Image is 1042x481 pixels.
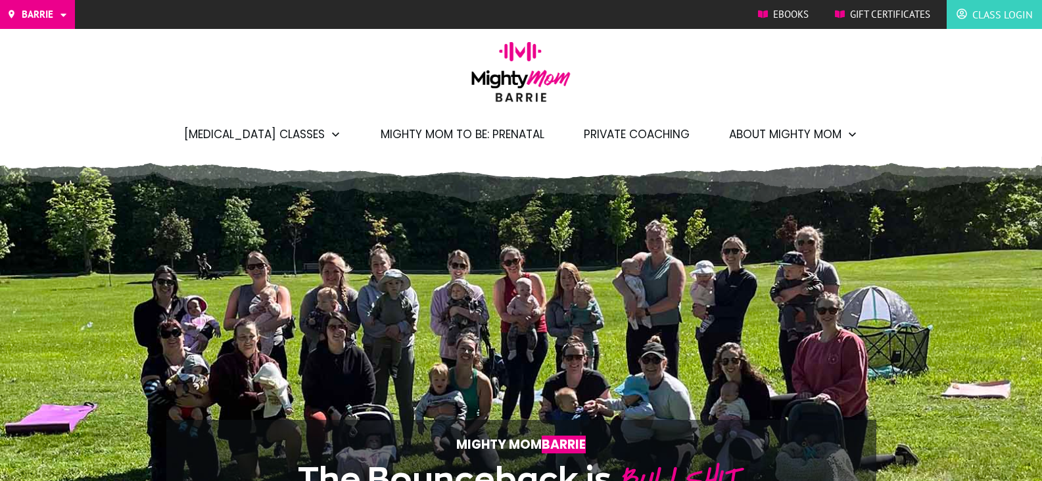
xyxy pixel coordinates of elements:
[184,123,341,145] a: [MEDICAL_DATA] Classes
[206,434,836,455] p: Mighty Mom
[835,5,930,24] a: Gift Certificates
[184,123,325,145] span: [MEDICAL_DATA] Classes
[729,123,858,145] a: About Mighty Mom
[7,5,68,24] a: Barrie
[729,123,841,145] span: About Mighty Mom
[758,5,809,24] a: Ebooks
[542,436,586,453] span: Barrie
[773,5,809,24] span: Ebooks
[957,4,1032,25] a: Class Login
[972,4,1032,25] span: Class Login
[850,5,930,24] span: Gift Certificates
[584,123,690,145] a: Private Coaching
[465,41,577,111] img: mightymom-logo-barrie
[381,123,544,145] a: Mighty Mom to Be: Prenatal
[22,5,53,24] span: Barrie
